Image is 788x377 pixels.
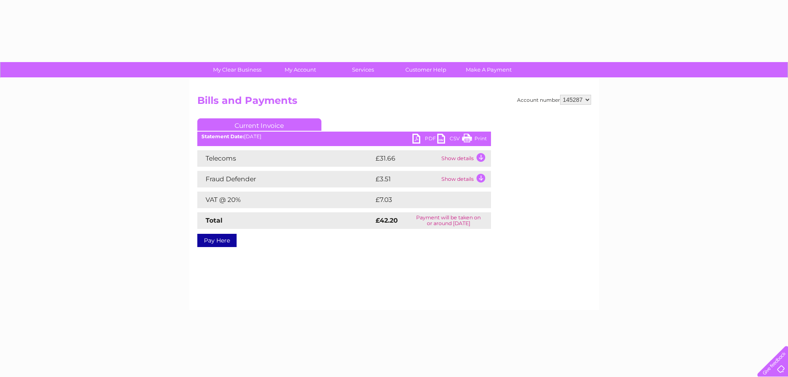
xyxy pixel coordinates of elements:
td: Telecoms [197,150,374,167]
td: Show details [439,171,491,187]
a: Services [329,62,397,77]
a: Make A Payment [455,62,523,77]
div: Account number [517,95,591,105]
a: PDF [412,134,437,146]
a: My Account [266,62,334,77]
h2: Bills and Payments [197,95,591,110]
td: £3.51 [374,171,439,187]
strong: £42.20 [376,216,398,224]
a: Pay Here [197,234,237,247]
strong: Total [206,216,223,224]
td: VAT @ 20% [197,192,374,208]
td: Payment will be taken on or around [DATE] [406,212,491,229]
a: Customer Help [392,62,460,77]
td: Show details [439,150,491,167]
td: £7.03 [374,192,472,208]
div: [DATE] [197,134,491,139]
td: Fraud Defender [197,171,374,187]
a: Current Invoice [197,118,321,131]
a: My Clear Business [203,62,271,77]
a: CSV [437,134,462,146]
td: £31.66 [374,150,439,167]
a: Print [462,134,487,146]
b: Statement Date: [201,133,244,139]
